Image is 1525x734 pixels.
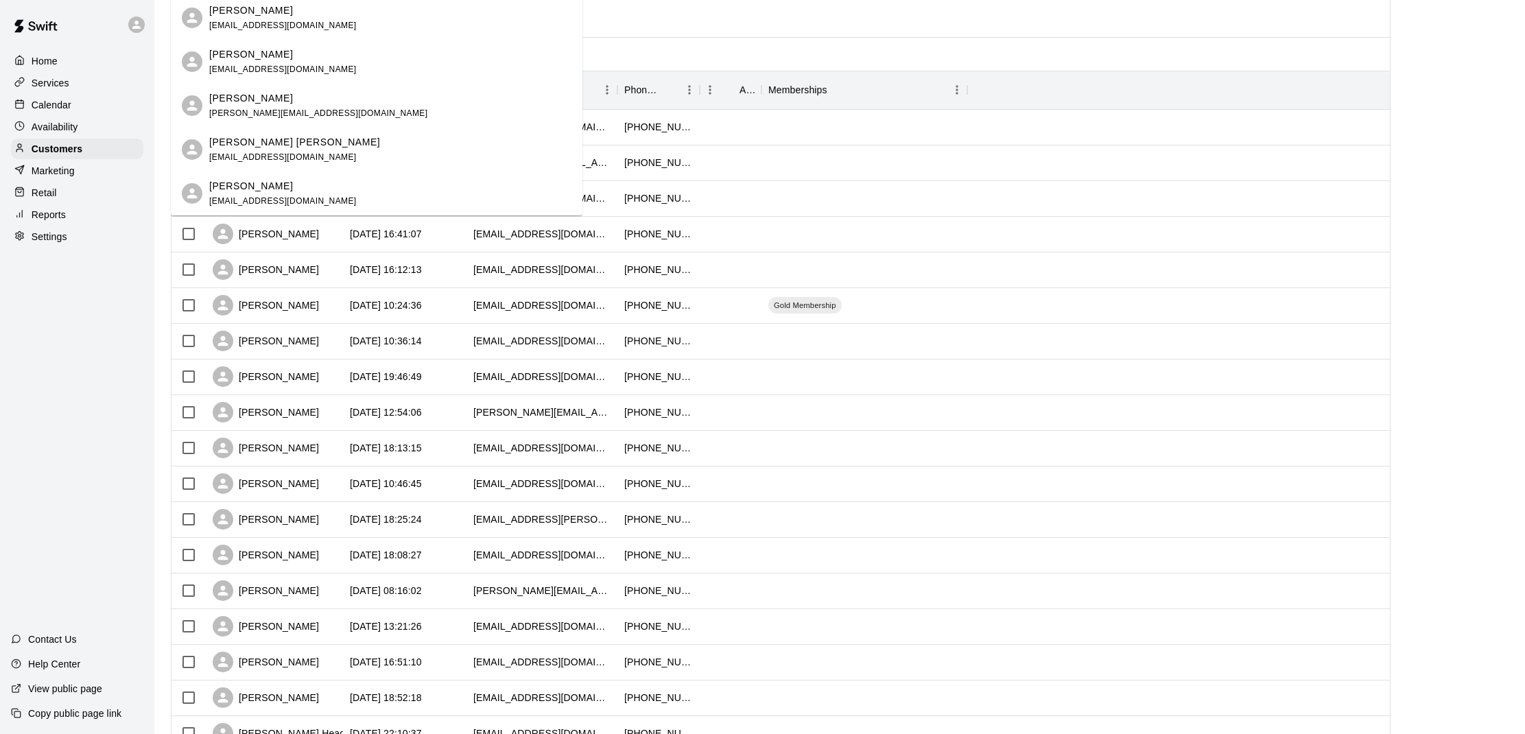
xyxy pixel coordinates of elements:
[597,80,617,100] button: Menu
[11,73,143,93] a: Services
[624,120,693,134] div: +18169856738
[182,8,202,28] div: Grant Bunton
[473,263,611,276] div: juantorres22@msn.com
[213,580,319,601] div: [PERSON_NAME]
[768,71,827,109] div: Memberships
[28,682,102,696] p: View public page
[350,584,422,597] div: 2025-09-28 08:16:02
[11,51,143,71] a: Home
[473,298,611,312] div: jmikewaters@yahoo.com
[209,108,427,118] span: [PERSON_NAME][EMAIL_ADDRESS][DOMAIN_NAME]
[624,405,693,419] div: +18166796212
[624,548,693,562] div: +12483619684
[624,619,693,633] div: +19175758427
[660,80,679,99] button: Sort
[350,334,422,348] div: 2025-10-06 10:36:14
[213,331,319,351] div: [PERSON_NAME]
[213,545,319,565] div: [PERSON_NAME]
[11,226,143,247] div: Settings
[182,139,202,160] div: Beck Bunton
[209,47,293,62] p: [PERSON_NAME]
[768,300,842,311] span: Gold Membership
[617,71,700,109] div: Phone Number
[624,691,693,705] div: +19136364106
[32,98,71,112] p: Calendar
[209,179,293,193] p: [PERSON_NAME]
[679,80,700,100] button: Menu
[350,655,422,669] div: 2025-09-24 16:51:10
[350,477,422,490] div: 2025-10-01 10:46:45
[947,80,967,100] button: Menu
[32,54,58,68] p: Home
[740,71,755,109] div: Age
[32,186,57,200] p: Retail
[624,71,660,109] div: Phone Number
[827,80,847,99] button: Sort
[213,509,319,530] div: [PERSON_NAME]
[213,438,319,458] div: [PERSON_NAME]
[209,196,357,206] span: [EMAIL_ADDRESS][DOMAIN_NAME]
[350,370,422,383] div: 2025-10-05 19:46:49
[473,584,611,597] div: jim.blachowicz@gmail.com
[624,156,693,169] div: +19132671484
[768,297,842,313] div: Gold Membership
[11,204,143,225] a: Reports
[213,259,319,280] div: [PERSON_NAME]
[624,191,693,205] div: +19139480439
[213,687,319,708] div: [PERSON_NAME]
[624,263,693,276] div: +14084999806
[350,263,422,276] div: 2025-10-09 16:12:13
[466,71,617,109] div: Email
[11,182,143,203] a: Retail
[11,161,143,181] a: Marketing
[624,512,693,526] div: +18165183167
[209,135,380,150] p: [PERSON_NAME] [PERSON_NAME]
[700,80,720,100] button: Menu
[213,366,319,387] div: [PERSON_NAME]
[473,441,611,455] div: dangrover15@yahoo.com
[473,655,611,669] div: mattrusten@yahoo.com
[32,142,82,156] p: Customers
[28,707,121,720] p: Copy public page link
[624,227,693,241] div: +18168961404
[624,655,693,669] div: +16083957446
[350,512,422,526] div: 2025-09-29 18:25:24
[209,91,293,106] p: [PERSON_NAME]
[350,298,422,312] div: 2025-10-08 10:24:36
[11,139,143,159] a: Customers
[350,691,422,705] div: 2025-09-23 18:52:18
[473,512,611,526] div: ben.w.schraeder@gmail.com
[700,71,761,109] div: Age
[182,51,202,72] div: Rachel Granatino
[213,402,319,423] div: [PERSON_NAME]
[624,441,693,455] div: +19133880388
[350,441,422,455] div: 2025-10-01 18:13:15
[11,117,143,137] a: Availability
[624,298,693,312] div: +19139089331
[624,477,693,490] div: +19134841531
[473,334,611,348] div: phil21b@hotmail.com
[213,295,319,316] div: [PERSON_NAME]
[209,152,357,162] span: [EMAIL_ADDRESS][DOMAIN_NAME]
[209,64,357,74] span: [EMAIL_ADDRESS][DOMAIN_NAME]
[32,76,69,90] p: Services
[761,71,967,109] div: Memberships
[182,95,202,116] div: Grant Hutchison
[32,164,75,178] p: Marketing
[213,473,319,494] div: [PERSON_NAME]
[473,477,611,490] div: andersoncarly10@gmail.com
[213,224,319,244] div: [PERSON_NAME]
[473,227,611,241] div: matt.z@indoff.com
[473,370,611,383] div: maxpecina@gmail.com
[473,548,611,562] div: mario.hannawa@gmail.com
[11,95,143,115] a: Calendar
[209,21,357,30] span: [EMAIL_ADDRESS][DOMAIN_NAME]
